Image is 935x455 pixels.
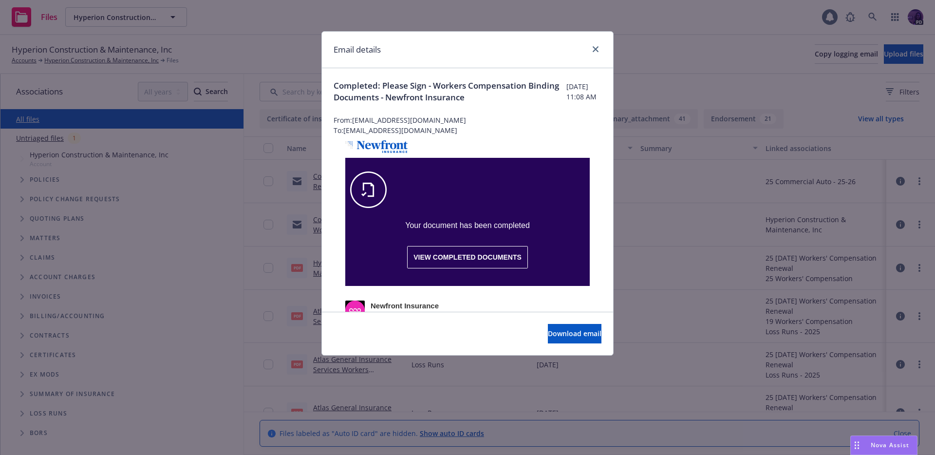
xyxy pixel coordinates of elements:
h1: Email details [334,43,381,56]
div: [EMAIL_ADDRESS][DOMAIN_NAME] [371,310,494,319]
span: [DATE] 11:08 AM [566,81,601,102]
button: Download email [548,324,601,343]
img: Picture of Newfront Insurance [345,301,365,320]
span: To: [EMAIL_ADDRESS][DOMAIN_NAME] [334,125,601,135]
span: Completed: Please Sign - Workers Compensation Binding Documents - Newfront Insurance [334,80,566,103]
span: From: [EMAIL_ADDRESS][DOMAIN_NAME] [334,115,601,125]
span: VIEW COMPLETED DOCUMENTS [413,253,522,261]
td: Your document has been completed [350,208,585,231]
div: Newfront Insurance [371,302,494,310]
a: close [590,43,601,55]
button: Nova Assist [850,436,917,455]
a: VIEW COMPLETED DOCUMENTS [408,246,527,268]
div: Drag to move [851,436,863,455]
span: Nova Assist [871,441,909,449]
span: Download email [548,329,601,338]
